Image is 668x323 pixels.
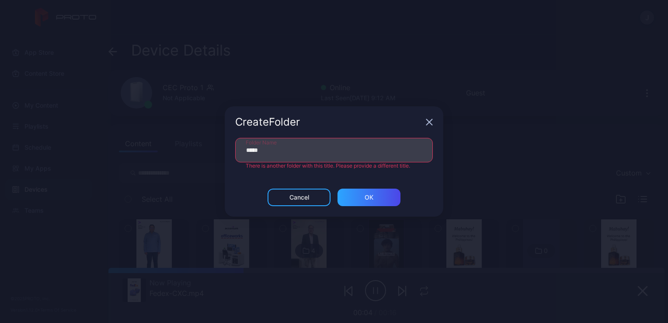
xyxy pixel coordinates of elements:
div: Create Folder [235,117,422,127]
div: ОК [365,194,373,201]
div: Cancel [289,194,309,201]
div: There is another folder with this title. Please provide a different title. [235,162,433,169]
button: Cancel [268,189,331,206]
button: ОК [337,189,400,206]
input: Folder Name [235,138,433,162]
